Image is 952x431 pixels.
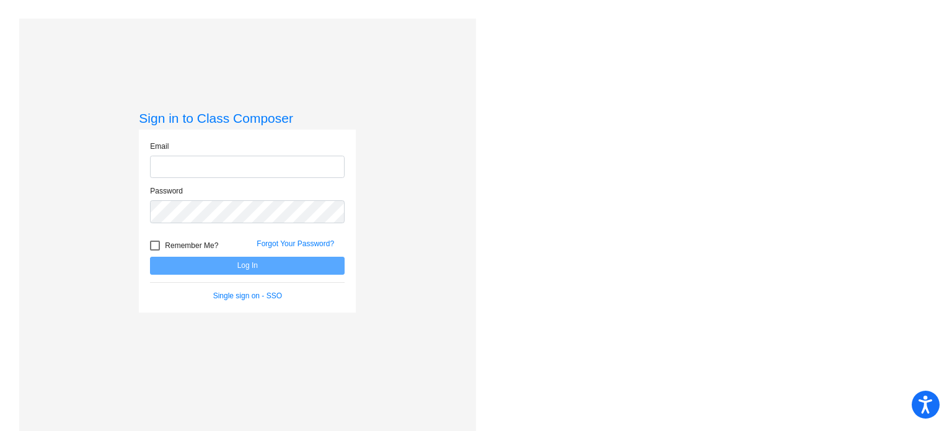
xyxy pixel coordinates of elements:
[150,141,169,152] label: Email
[165,238,218,253] span: Remember Me?
[150,257,345,275] button: Log In
[150,185,183,197] label: Password
[213,291,282,300] a: Single sign on - SSO
[257,239,334,248] a: Forgot Your Password?
[139,110,356,126] h3: Sign in to Class Composer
